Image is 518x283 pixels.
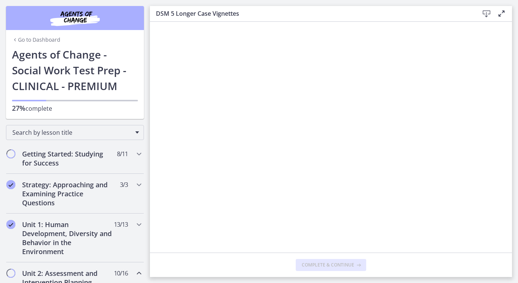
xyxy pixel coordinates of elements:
h2: Unit 1: Human Development, Diversity and Behavior in the Environment [22,220,114,256]
p: complete [12,104,138,113]
div: Search by lesson title [6,125,144,140]
span: 27% [12,104,25,113]
a: Go to Dashboard [12,36,60,44]
h2: Getting Started: Studying for Success [22,149,114,167]
h2: Strategy: Approaching and Examining Practice Questions [22,180,114,207]
img: Agents of Change Social Work Test Prep [30,9,120,27]
span: 13 / 13 [114,220,128,229]
h1: Agents of Change - Social Work Test Prep - CLINICAL - PREMIUM [12,47,138,94]
i: Completed [6,180,15,189]
span: Complete & continue [302,262,354,268]
i: Completed [6,220,15,229]
span: 3 / 3 [120,180,128,189]
span: Search by lesson title [12,128,132,137]
span: 8 / 11 [117,149,128,158]
button: Complete & continue [296,259,366,271]
span: 10 / 16 [114,269,128,278]
h3: DSM 5 Longer Case Vignettes [156,9,467,18]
